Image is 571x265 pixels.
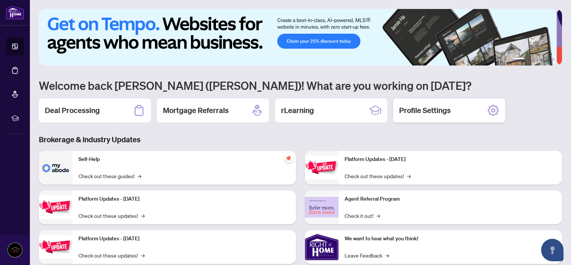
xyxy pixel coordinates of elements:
button: 5 [546,58,549,61]
img: Agent Referral Program [305,197,339,217]
span: pushpin [284,154,293,163]
h2: Mortgage Referrals [163,105,229,116]
span: → [376,211,380,220]
h2: Deal Processing [45,105,100,116]
button: Open asap [541,239,564,261]
span: → [141,251,145,259]
h3: Brokerage & Industry Updates [39,134,562,145]
p: Platform Updates - [DATE] [78,195,290,203]
img: Self-Help [39,151,72,185]
p: Agent Referral Program [345,195,556,203]
button: 1 [513,58,525,61]
a: Check out these updates!→ [78,251,145,259]
span: → [141,211,145,220]
img: Profile Icon [8,243,22,257]
img: Platform Updates - September 16, 2025 [39,195,72,219]
span: → [385,251,389,259]
p: Self-Help [78,155,290,164]
a: Check it out!→ [345,211,380,220]
h1: Welcome back [PERSON_NAME] ([PERSON_NAME])! What are you working on [DATE]? [39,78,562,92]
span: → [138,172,141,180]
a: Leave Feedback→ [345,251,389,259]
img: Slide 0 [39,9,556,66]
p: Platform Updates - [DATE] [78,235,290,243]
h2: Profile Settings [399,105,451,116]
button: 2 [528,58,531,61]
p: Platform Updates - [DATE] [345,155,556,164]
button: 3 [534,58,537,61]
h2: rLearning [281,105,314,116]
img: We want to hear what you think! [305,230,339,264]
img: Platform Updates - July 21, 2025 [39,235,72,259]
span: → [407,172,411,180]
a: Check out these updates!→ [78,211,145,220]
button: 4 [540,58,543,61]
img: Platform Updates - June 23, 2025 [305,156,339,179]
a: Check out these guides!→ [78,172,141,180]
button: 6 [552,58,555,61]
p: We want to hear what you think! [345,235,556,243]
img: logo [6,6,24,19]
a: Check out these updates!→ [345,172,411,180]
